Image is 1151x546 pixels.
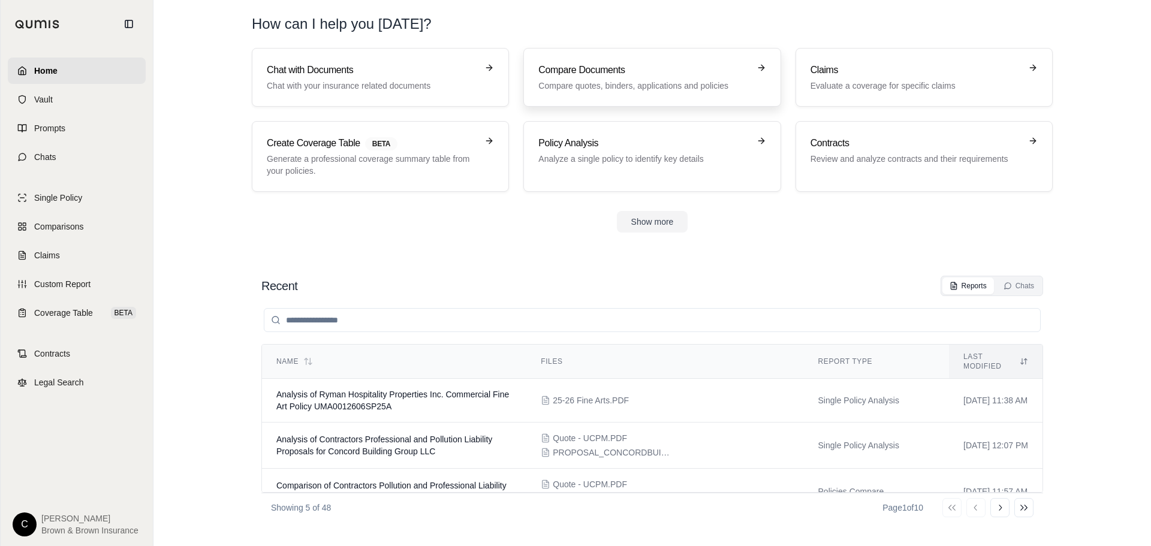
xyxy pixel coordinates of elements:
[34,151,56,163] span: Chats
[617,211,688,233] button: Show more
[8,369,146,396] a: Legal Search
[523,121,781,192] a: Policy AnalysisAnalyze a single policy to identify key details
[8,115,146,141] a: Prompts
[34,249,60,261] span: Claims
[553,478,627,490] span: Quote - UCPM.PDF
[8,340,146,367] a: Contracts
[538,80,749,92] p: Compare quotes, binders, applications and policies
[267,153,477,177] p: Generate a professional coverage summary table from your policies.
[252,121,509,192] a: Create Coverage TableBETAGenerate a professional coverage summary table from your policies.
[34,307,93,319] span: Coverage Table
[276,357,512,366] div: Name
[523,48,781,107] a: Compare DocumentsCompare quotes, binders, applications and policies
[41,524,138,536] span: Brown & Brown Insurance
[796,48,1053,107] a: ClaimsEvaluate a coverage for specific claims
[810,63,1021,77] h3: Claims
[804,423,950,469] td: Single Policy Analysis
[267,80,477,92] p: Chat with your insurance related documents
[41,512,138,524] span: [PERSON_NAME]
[804,379,950,423] td: Single Policy Analysis
[8,300,146,326] a: Coverage TableBETA
[276,390,509,411] span: Analysis of Ryman Hospitality Properties Inc. Commercial Fine Art Policy UMA0012606SP25A
[34,221,83,233] span: Comparisons
[538,63,749,77] h3: Compare Documents
[882,502,923,514] div: Page 1 of 10
[15,20,60,29] img: Qumis Logo
[8,213,146,240] a: Comparisons
[8,242,146,269] a: Claims
[796,121,1053,192] a: ContractsReview and analyze contracts and their requirements
[34,376,84,388] span: Legal Search
[810,80,1021,92] p: Evaluate a coverage for specific claims
[276,435,492,456] span: Analysis of Contractors Professional and Pollution Liability Proposals for Concord Building Group...
[526,345,803,379] th: Files
[267,63,477,77] h3: Chat with Documents
[949,469,1042,515] td: [DATE] 11:57 AM
[261,277,297,294] h2: Recent
[810,136,1021,150] h3: Contracts
[271,502,331,514] p: Showing 5 of 48
[553,432,627,444] span: Quote - UCPM.PDF
[252,14,1053,34] h1: How can I help you [DATE]?
[34,192,82,204] span: Single Policy
[963,352,1028,371] div: Last modified
[111,307,136,319] span: BETA
[949,379,1042,423] td: [DATE] 11:38 AM
[34,348,70,360] span: Contracts
[8,271,146,297] a: Custom Report
[8,185,146,211] a: Single Policy
[13,512,37,536] div: C
[553,447,673,458] span: PROPOSAL_CONCORDBUILDINGGROUPLLC.PDF
[119,14,138,34] button: Collapse sidebar
[34,93,53,105] span: Vault
[8,144,146,170] a: Chats
[365,137,397,150] span: BETA
[949,423,1042,469] td: [DATE] 12:07 PM
[996,277,1041,294] button: Chats
[553,394,629,406] span: 25-26 Fine Arts.PDF
[804,469,950,515] td: Policies Compare
[8,58,146,84] a: Home
[8,86,146,113] a: Vault
[538,136,749,150] h3: Policy Analysis
[942,277,994,294] button: Reports
[950,281,987,291] div: Reports
[276,481,507,502] span: Comparison of Contractors Pollution and Professional Liability Insurance Quotes for Concord Build...
[538,153,749,165] p: Analyze a single policy to identify key details
[810,153,1021,165] p: Review and analyze contracts and their requirements
[267,136,477,150] h3: Create Coverage Table
[34,122,65,134] span: Prompts
[1004,281,1034,291] div: Chats
[252,48,509,107] a: Chat with DocumentsChat with your insurance related documents
[34,65,58,77] span: Home
[804,345,950,379] th: Report Type
[34,278,91,290] span: Custom Report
